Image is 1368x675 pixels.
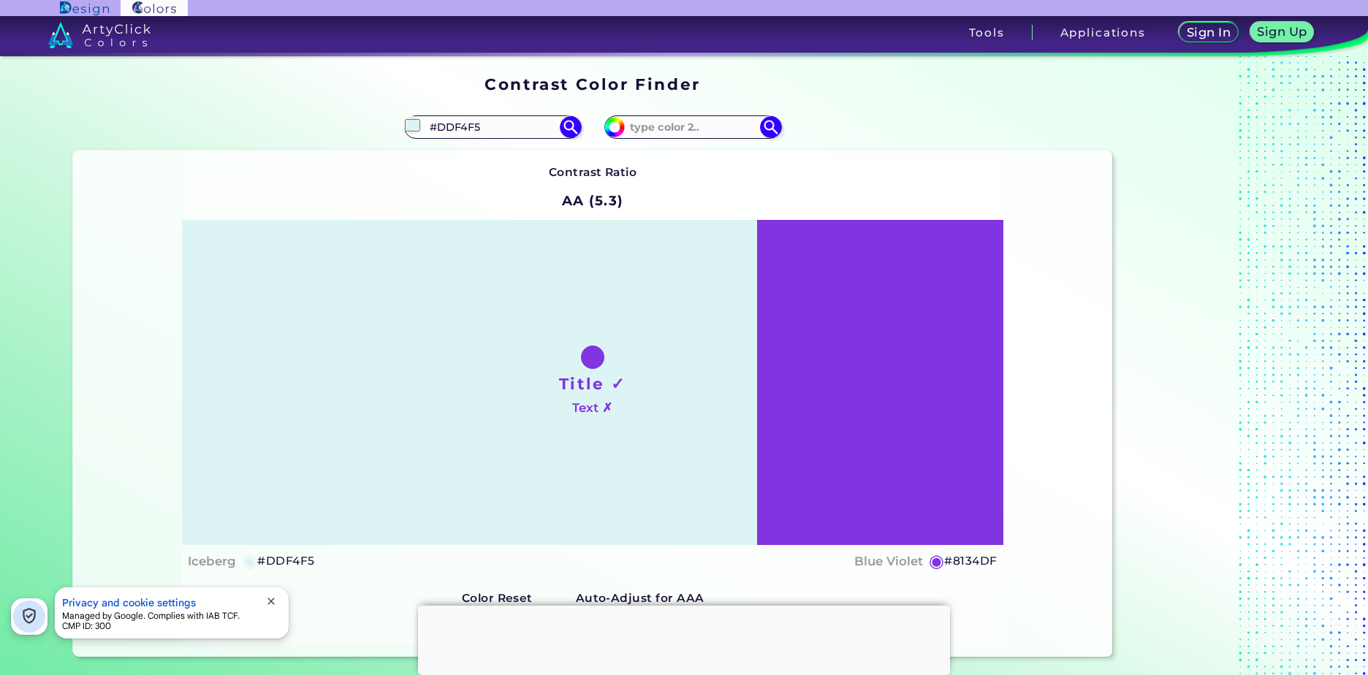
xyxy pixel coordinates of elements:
h5: #8134DF [944,552,997,571]
img: icon search [560,116,582,138]
h4: Iceberg [188,551,236,572]
strong: Auto-Adjust for AAA [576,591,704,605]
a: Sign Up [1253,23,1311,42]
iframe: Advertisement [1118,69,1301,663]
strong: Contrast Ratio [549,165,637,179]
h4: Text ✗ [572,397,612,419]
a: Sign In [1182,23,1235,42]
img: ArtyClick Design logo [60,1,109,15]
h5: #DDF4F5 [257,552,314,571]
h3: Tools [969,27,1005,38]
h3: Applications [1060,27,1146,38]
h5: ◉ [242,552,258,570]
h5: Sign Up [1260,26,1305,37]
h5: ◉ [929,552,945,570]
h4: Blue Violet [854,551,923,572]
strong: Color Reset [462,591,533,605]
iframe: Advertisement [418,606,950,671]
input: type color 2.. [625,117,761,137]
img: logo_artyclick_colors_white.svg [48,22,151,48]
h1: Title ✓ [559,373,626,394]
h2: AA (5.3) [555,185,631,217]
img: icon search [760,116,782,138]
h5: Sign In [1189,27,1228,38]
input: type color 1.. [425,117,560,137]
h1: Contrast Color Finder [484,73,700,95]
